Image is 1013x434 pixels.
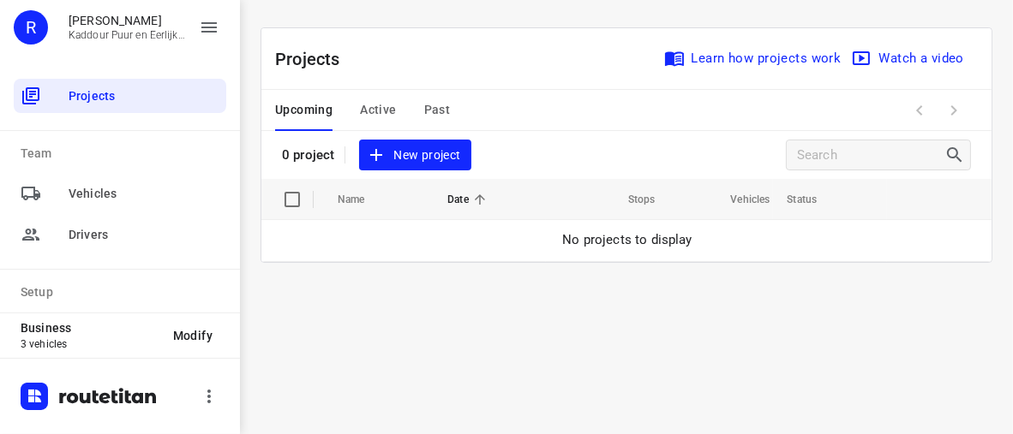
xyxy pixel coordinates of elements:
div: R [14,10,48,45]
span: Vehicles [69,185,219,203]
button: New project [359,140,471,171]
p: Team [21,145,226,163]
span: Previous Page [902,93,937,128]
p: Projects [275,46,354,72]
span: Modify [173,329,213,342]
span: Drivers [69,226,219,244]
span: Name [338,189,387,210]
span: Active [360,99,396,121]
span: Projects [69,87,219,105]
span: Status [787,189,839,210]
p: Kaddour Puur en Eerlijk Vlees B.V. [69,29,185,41]
div: Projects [14,79,226,113]
p: 3 vehicles [21,338,159,350]
span: Next Page [937,93,971,128]
div: Drivers [14,217,226,252]
p: Business [21,321,159,335]
span: Upcoming [275,99,333,121]
span: Past [424,99,451,121]
button: Modify [159,320,226,351]
p: Rachid Kaddour [69,14,185,27]
p: Setup [21,283,226,301]
span: New project [369,145,460,166]
div: Vehicles [14,176,226,211]
div: Search [944,145,970,165]
input: Search projects [797,142,944,169]
span: Stops [606,189,656,210]
span: Date [447,189,491,210]
span: Vehicles [708,189,770,210]
p: 0 project [282,147,334,163]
